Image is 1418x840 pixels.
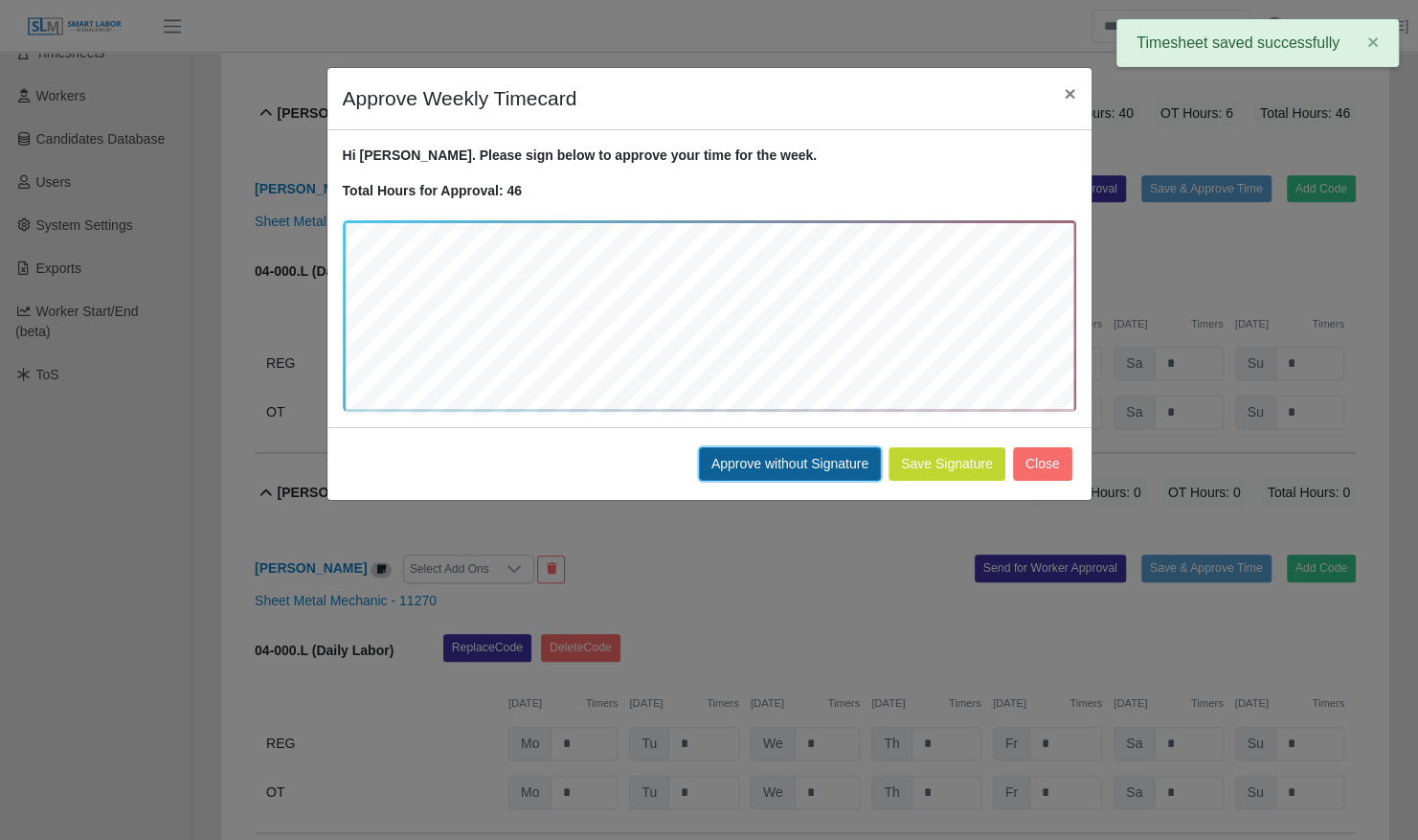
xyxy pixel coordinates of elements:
button: Save Signature [889,447,1005,481]
h4: Approve Weekly Timecard [343,83,577,114]
button: Close [1013,447,1072,481]
span: × [1064,82,1075,104]
strong: Hi [PERSON_NAME]. Please sign below to approve your time for the week. [343,148,818,163]
div: Timesheet saved successfully [1116,19,1399,67]
strong: Total Hours for Approval: 46 [343,183,522,198]
button: Close [1048,68,1091,119]
span: × [1367,31,1379,53]
button: Approve without Signature [699,447,881,481]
